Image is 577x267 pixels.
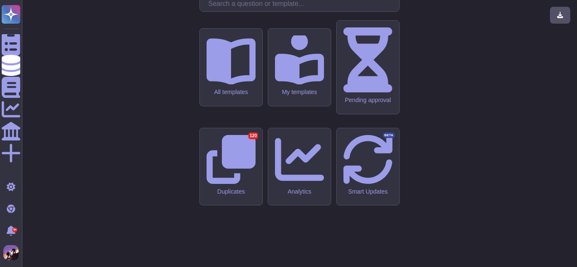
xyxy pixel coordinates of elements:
div: Smart Updates [343,188,392,195]
div: My templates [275,89,324,96]
div: All templates [207,89,256,96]
button: user [2,243,24,262]
div: BETA [383,132,395,138]
div: Analytics [275,188,324,195]
div: 120 [248,132,258,139]
div: Duplicates [207,188,256,195]
img: user [3,245,19,260]
div: 9+ [12,227,17,232]
div: Pending approval [343,97,392,104]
